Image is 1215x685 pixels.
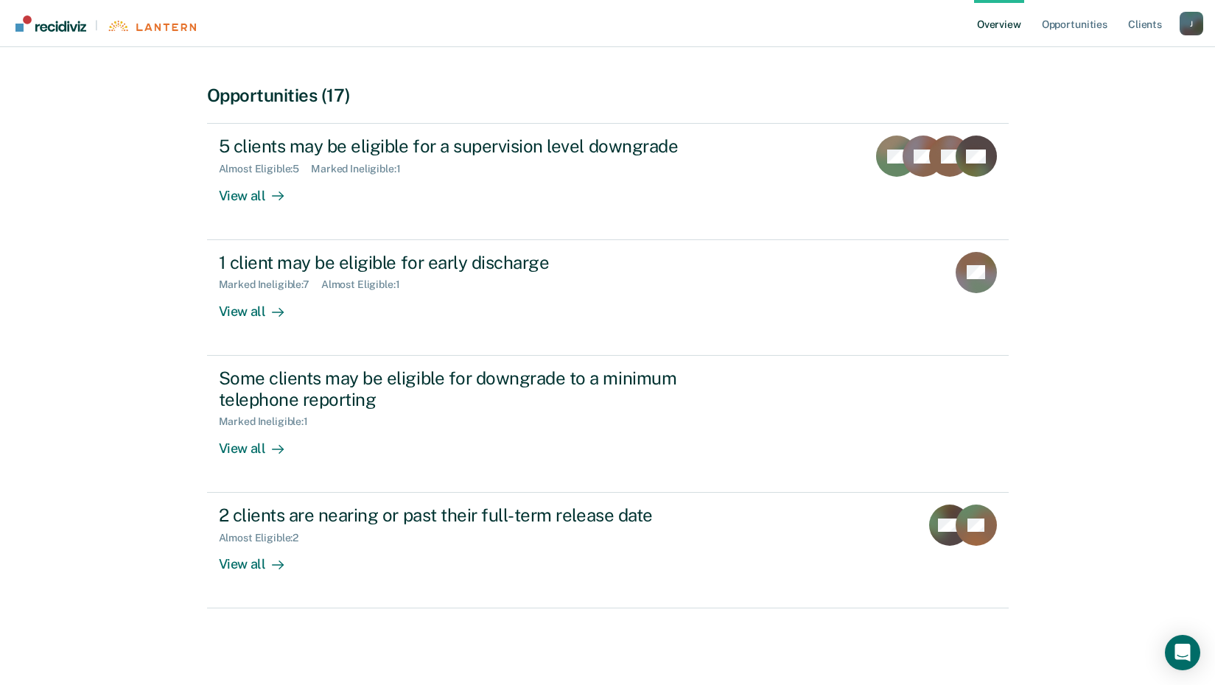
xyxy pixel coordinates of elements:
[219,136,736,157] div: 5 clients may be eligible for a supervision level downgrade
[107,21,196,32] img: Lantern
[311,163,412,175] div: Marked Ineligible : 1
[15,15,86,32] img: Recidiviz
[219,415,320,428] div: Marked Ineligible : 1
[219,291,301,320] div: View all
[207,493,1009,608] a: 2 clients are nearing or past their full-term release dateAlmost Eligible:2View all
[219,278,321,291] div: Marked Ineligible : 7
[219,368,736,410] div: Some clients may be eligible for downgrade to a minimum telephone reporting
[1165,635,1200,670] div: Open Intercom Messenger
[219,505,736,526] div: 2 clients are nearing or past their full-term release date
[207,85,1009,106] div: Opportunities (17)
[219,544,301,572] div: View all
[219,175,301,204] div: View all
[1180,12,1203,35] div: J
[219,428,301,457] div: View all
[86,19,107,32] span: |
[219,163,312,175] div: Almost Eligible : 5
[1180,12,1203,35] button: Profile dropdown button
[207,123,1009,239] a: 5 clients may be eligible for a supervision level downgradeAlmost Eligible:5Marked Ineligible:1Vi...
[321,278,412,291] div: Almost Eligible : 1
[219,252,736,273] div: 1 client may be eligible for early discharge
[207,356,1009,493] a: Some clients may be eligible for downgrade to a minimum telephone reportingMarked Ineligible:1Vie...
[207,240,1009,356] a: 1 client may be eligible for early dischargeMarked Ineligible:7Almost Eligible:1View all
[219,532,311,544] div: Almost Eligible : 2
